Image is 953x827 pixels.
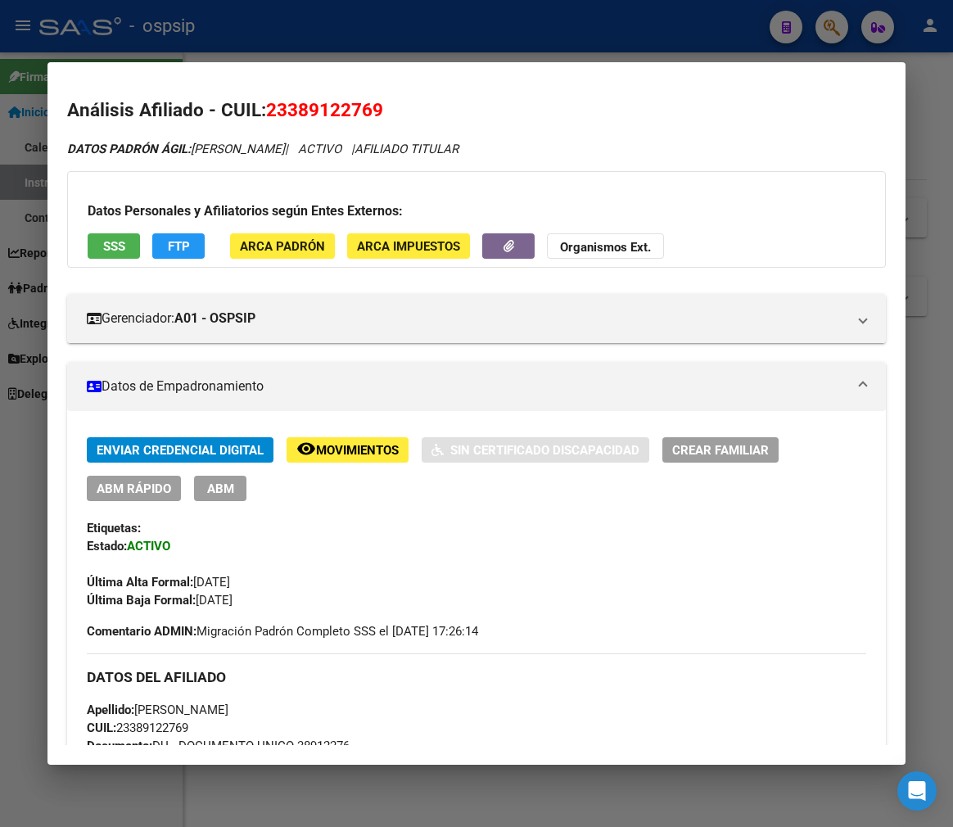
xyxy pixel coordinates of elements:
[87,721,116,735] strong: CUIL:
[87,575,230,590] span: [DATE]
[355,142,458,156] span: AFILIADO TITULAR
[67,142,458,156] i: | ACTIVO |
[450,443,639,458] span: Sin Certificado Discapacidad
[266,99,383,120] span: 23389122769
[296,439,316,459] mat-icon: remove_red_eye
[87,437,273,463] button: Enviar Credencial Digital
[67,362,886,411] mat-expansion-panel-header: Datos de Empadronamiento
[127,539,170,554] strong: ACTIVO
[422,437,649,463] button: Sin Certificado Discapacidad
[560,240,651,255] strong: Organismos Ext.
[87,476,181,501] button: ABM Rápido
[87,721,188,735] span: 23389122769
[88,233,140,259] button: SSS
[347,233,470,259] button: ARCA Impuestos
[87,739,350,753] span: DU - DOCUMENTO UNICO 38912276
[168,239,190,254] span: FTP
[87,593,233,608] span: [DATE]
[87,593,196,608] strong: Última Baja Formal:
[87,539,127,554] strong: Estado:
[357,239,460,254] span: ARCA Impuestos
[87,521,141,536] strong: Etiquetas:
[103,239,125,254] span: SSS
[672,443,769,458] span: Crear Familiar
[207,481,234,496] span: ABM
[316,443,399,458] span: Movimientos
[67,142,191,156] strong: DATOS PADRÓN ÁGIL:
[87,624,196,639] strong: Comentario ADMIN:
[662,437,779,463] button: Crear Familiar
[97,481,171,496] span: ABM Rápido
[287,437,409,463] button: Movimientos
[97,443,264,458] span: Enviar Credencial Digital
[897,771,937,811] div: Open Intercom Messenger
[240,239,325,254] span: ARCA Padrón
[87,575,193,590] strong: Última Alta Formal:
[88,201,865,221] h3: Datos Personales y Afiliatorios según Entes Externos:
[87,703,134,717] strong: Apellido:
[230,233,335,259] button: ARCA Padrón
[87,622,478,640] span: Migración Padrón Completo SSS el [DATE] 17:26:14
[87,703,228,717] span: [PERSON_NAME]
[87,739,152,753] strong: Documento:
[67,97,886,124] h2: Análisis Afiliado - CUIL:
[547,233,664,259] button: Organismos Ext.
[87,377,847,396] mat-panel-title: Datos de Empadronamiento
[67,142,285,156] span: [PERSON_NAME]
[194,476,246,501] button: ABM
[87,668,866,686] h3: DATOS DEL AFILIADO
[67,294,886,343] mat-expansion-panel-header: Gerenciador:A01 - OSPSIP
[174,309,255,328] strong: A01 - OSPSIP
[152,233,205,259] button: FTP
[87,309,847,328] mat-panel-title: Gerenciador:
